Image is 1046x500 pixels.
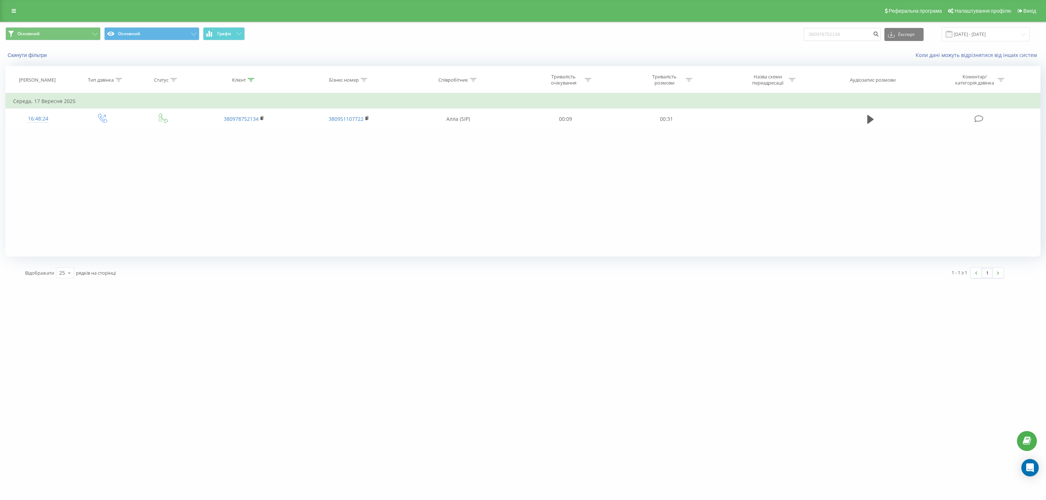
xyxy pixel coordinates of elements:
span: рядків на сторінці [76,270,116,276]
div: 1 - 1 з 1 [952,269,967,276]
div: Open Intercom Messenger [1021,459,1039,476]
a: 1 [982,268,993,278]
button: Графік [203,27,245,40]
div: [PERSON_NAME] [19,77,56,83]
div: Аудіозапис розмови [850,77,896,83]
button: Скинути фільтри [5,52,50,58]
div: Клієнт [232,77,246,83]
a: Коли дані можуть відрізнятися вiд інших систем [916,52,1041,58]
span: Відображати [25,270,54,276]
span: Налаштування профілю [954,8,1011,14]
div: 16:48:24 [13,112,63,126]
div: Коментар/категорія дзвінка [953,74,996,86]
div: 25 [59,269,65,276]
td: 00:09 [515,108,616,130]
span: Вихід [1023,8,1036,14]
div: Назва схеми переадресації [748,74,787,86]
span: Основний [17,31,40,37]
div: Співробітник [438,77,468,83]
div: Статус [154,77,169,83]
span: Графік [217,31,231,36]
div: Бізнес номер [329,77,359,83]
span: Реферальна програма [889,8,942,14]
td: Алла (SIP) [402,108,515,130]
div: Тип дзвінка [88,77,114,83]
div: Тривалість очікування [544,74,583,86]
td: 00:31 [616,108,717,130]
input: Пошук за номером [804,28,881,41]
div: Тривалість розмови [645,74,684,86]
button: Основний [5,27,101,40]
a: 380978752134 [224,115,259,122]
button: Експорт [884,28,924,41]
button: Основний [104,27,199,40]
td: Середа, 17 Вересня 2025 [6,94,1041,108]
a: 380951107722 [329,115,364,122]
